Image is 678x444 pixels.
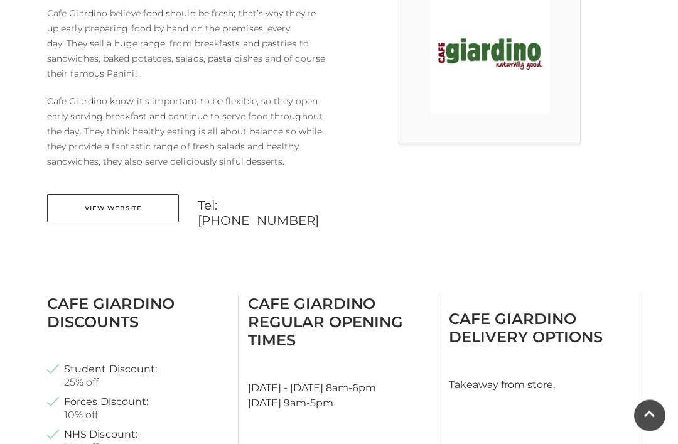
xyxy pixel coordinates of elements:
strong: Student Discount: [64,363,157,376]
strong: NHS Discount: [64,428,137,441]
p: Cafe Giardino believe food should be fresh; that’s why they’re up early preparing food by hand on... [47,6,330,82]
a: View Website [47,195,179,223]
p: Cafe Giardino know it’s important to be flexible, so they open early serving breakfast and contin... [47,94,330,170]
h3: Cafe Giardino Regular Opening Times [248,295,429,350]
h3: Cafe Giardino Delivery Options [449,310,630,347]
li: 10% off [47,396,229,422]
strong: Forces Discount: [64,396,148,409]
h3: Cafe Giardino Discounts [47,295,229,332]
li: 25% off [47,363,229,389]
a: Tel: [PHONE_NUMBER] [198,198,330,229]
